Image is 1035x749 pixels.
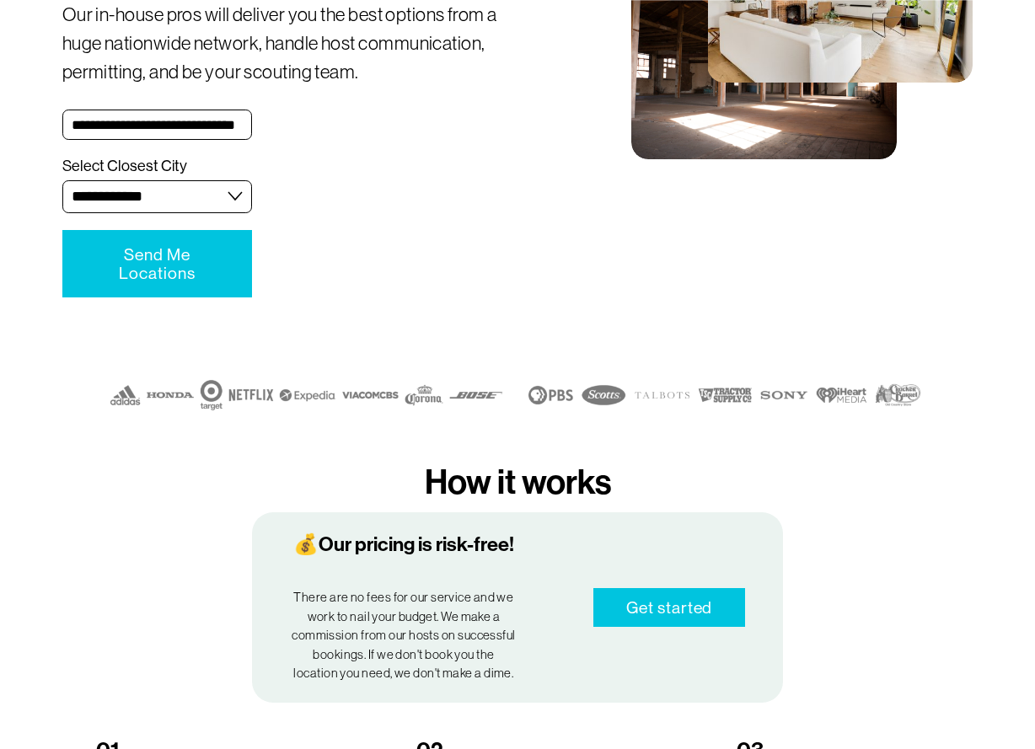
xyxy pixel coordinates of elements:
a: Get started [593,588,745,627]
select: Select Closest City [62,180,252,213]
p: There are no fees for our service and we work to nail your budget. We make a commission from our ... [290,588,517,683]
p: Our in-house pros will deliver you the best options from a huge nationwide network, handle host c... [62,1,517,86]
h3: How it works [328,463,707,504]
span: Send Me Locations [119,245,196,282]
span: Select Closest City [62,157,187,176]
h4: 💰Our pricing is risk-free! [290,532,517,558]
button: Send Me LocationsSend Me Locations [62,230,252,297]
